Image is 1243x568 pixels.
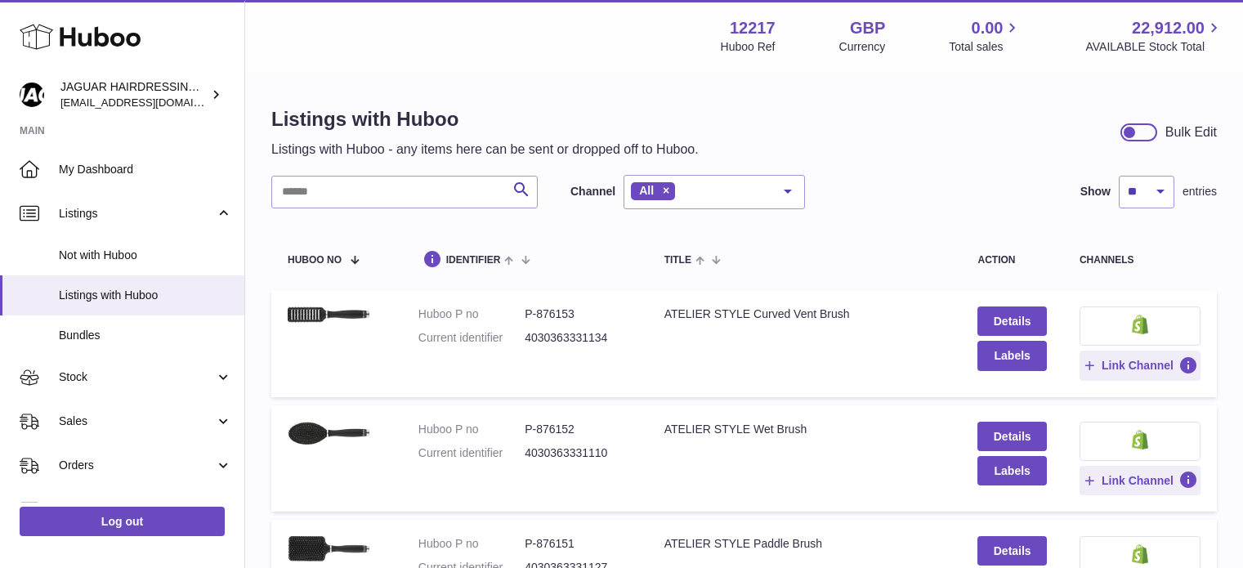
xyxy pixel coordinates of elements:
[20,507,225,536] a: Log out
[288,422,369,445] img: ATELIER STYLE Wet Brush
[59,248,232,263] span: Not with Huboo
[949,17,1022,55] a: 0.00 Total sales
[446,255,501,266] span: identifier
[525,330,631,346] dd: 4030363331134
[1132,315,1149,334] img: shopify-small.png
[271,141,699,159] p: Listings with Huboo - any items here can be sent or dropped off to Huboo.
[664,306,946,322] div: ATELIER STYLE Curved Vent Brush
[525,422,631,437] dd: P-876152
[664,536,946,552] div: ATELIER STYLE Paddle Brush
[977,306,1046,336] a: Details
[271,106,699,132] h1: Listings with Huboo
[977,536,1046,566] a: Details
[1080,255,1201,266] div: channels
[59,162,232,177] span: My Dashboard
[418,306,525,322] dt: Huboo P no
[60,96,240,109] span: [EMAIL_ADDRESS][DOMAIN_NAME]
[418,445,525,461] dt: Current identifier
[721,39,776,55] div: Huboo Ref
[525,306,631,322] dd: P-876153
[639,184,654,197] span: All
[1102,473,1174,488] span: Link Channel
[1165,123,1217,141] div: Bulk Edit
[59,414,215,429] span: Sales
[972,17,1004,39] span: 0.00
[59,288,232,303] span: Listings with Huboo
[20,83,44,107] img: internalAdmin-12217@internal.huboo.com
[664,422,946,437] div: ATELIER STYLE Wet Brush
[1183,184,1217,199] span: entries
[977,422,1046,451] a: Details
[59,328,232,343] span: Bundles
[60,79,208,110] div: JAGUAR HAIRDRESSING SUPPLIES
[59,369,215,385] span: Stock
[1132,430,1149,449] img: shopify-small.png
[839,39,886,55] div: Currency
[1085,39,1223,55] span: AVAILABLE Stock Total
[59,502,232,517] span: Usage
[850,17,885,39] strong: GBP
[288,255,342,266] span: Huboo no
[664,255,691,266] span: title
[418,330,525,346] dt: Current identifier
[977,456,1046,485] button: Labels
[570,184,615,199] label: Channel
[1102,358,1174,373] span: Link Channel
[1085,17,1223,55] a: 22,912.00 AVAILABLE Stock Total
[1080,351,1201,380] button: Link Channel
[525,445,631,461] dd: 4030363331110
[949,39,1022,55] span: Total sales
[59,458,215,473] span: Orders
[288,306,369,323] img: ATELIER STYLE Curved Vent Brush
[418,422,525,437] dt: Huboo P no
[1132,544,1149,564] img: shopify-small.png
[730,17,776,39] strong: 12217
[1080,466,1201,495] button: Link Channel
[977,341,1046,370] button: Labels
[1132,17,1205,39] span: 22,912.00
[418,536,525,552] dt: Huboo P no
[977,255,1046,266] div: action
[1080,184,1111,199] label: Show
[288,536,369,561] img: ATELIER STYLE Paddle Brush
[59,206,215,221] span: Listings
[525,536,631,552] dd: P-876151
